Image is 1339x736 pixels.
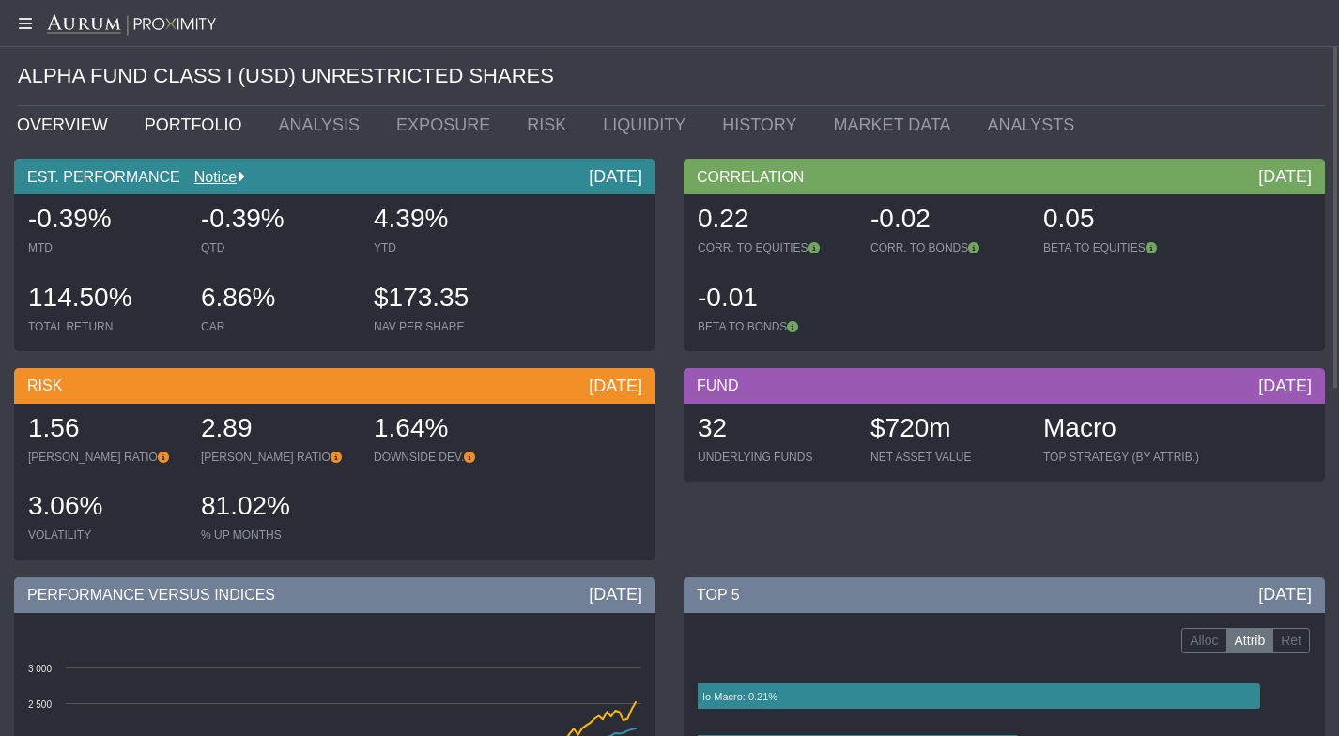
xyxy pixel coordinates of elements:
div: NAV PER SHARE [374,319,528,334]
div: TOP 5 [684,577,1325,613]
div: NET ASSET VALUE [870,450,1024,465]
a: RISK [513,106,589,144]
div: BETA TO EQUITIES [1043,240,1197,255]
div: BETA TO BONDS [698,319,852,334]
div: [DATE] [1258,583,1312,606]
div: [PERSON_NAME] RATIO [28,450,182,465]
div: YTD [374,240,528,255]
div: CORR. TO BONDS [870,240,1024,255]
div: [DATE] [589,165,642,188]
a: OVERVIEW [3,106,131,144]
span: 0.22 [698,204,749,233]
div: Macro [1043,410,1199,450]
a: EXPOSURE [382,106,513,144]
div: FUND [684,368,1325,404]
div: TOTAL RETURN [28,319,182,334]
img: Aurum-Proximity%20white.svg [47,14,216,37]
div: [DATE] [589,583,642,606]
a: Notice [180,169,237,185]
div: 32 [698,410,852,450]
div: PERFORMANCE VERSUS INDICES [14,577,655,613]
div: $173.35 [374,280,528,319]
div: 6.86% [201,280,355,319]
div: EST. PERFORMANCE [14,159,655,194]
div: [DATE] [589,375,642,397]
div: TOP STRATEGY (BY ATTRIB.) [1043,450,1199,465]
div: MTD [28,240,182,255]
div: RISK [14,368,655,404]
div: [PERSON_NAME] RATIO [201,450,355,465]
div: 1.56 [28,410,182,450]
div: [DATE] [1258,165,1312,188]
a: LIQUIDITY [589,106,708,144]
div: $720m [870,410,1024,450]
div: % UP MONTHS [201,528,355,543]
a: PORTFOLIO [131,106,265,144]
div: DOWNSIDE DEV. [374,450,528,465]
div: -0.02 [870,201,1024,240]
span: -0.39% [201,204,285,233]
div: 0.05 [1043,201,1197,240]
label: Alloc [1181,628,1226,654]
div: QTD [201,240,355,255]
div: 3.06% [28,488,182,528]
div: VOLATILITY [28,528,182,543]
label: Attrib [1226,628,1274,654]
div: -0.01 [698,280,852,319]
div: CORR. TO EQUITIES [698,240,852,255]
div: CAR [201,319,355,334]
div: UNDERLYING FUNDS [698,450,852,465]
text: 2 500 [28,699,52,710]
div: ALPHA FUND CLASS I (USD) UNRESTRICTED SHARES [18,47,1325,106]
text: 3 000 [28,664,52,674]
span: -0.39% [28,204,112,233]
div: CORRELATION [684,159,1325,194]
text: Io Macro: 0.21% [702,691,777,702]
a: HISTORY [708,106,819,144]
div: 4.39% [374,201,528,240]
div: 114.50% [28,280,182,319]
div: [DATE] [1258,375,1312,397]
label: Ret [1272,628,1310,654]
a: MARKET DATA [820,106,974,144]
a: ANALYSTS [974,106,1098,144]
div: 2.89 [201,410,355,450]
div: 1.64% [374,410,528,450]
div: Notice [180,167,244,188]
div: 81.02% [201,488,355,528]
a: ANALYSIS [264,106,382,144]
